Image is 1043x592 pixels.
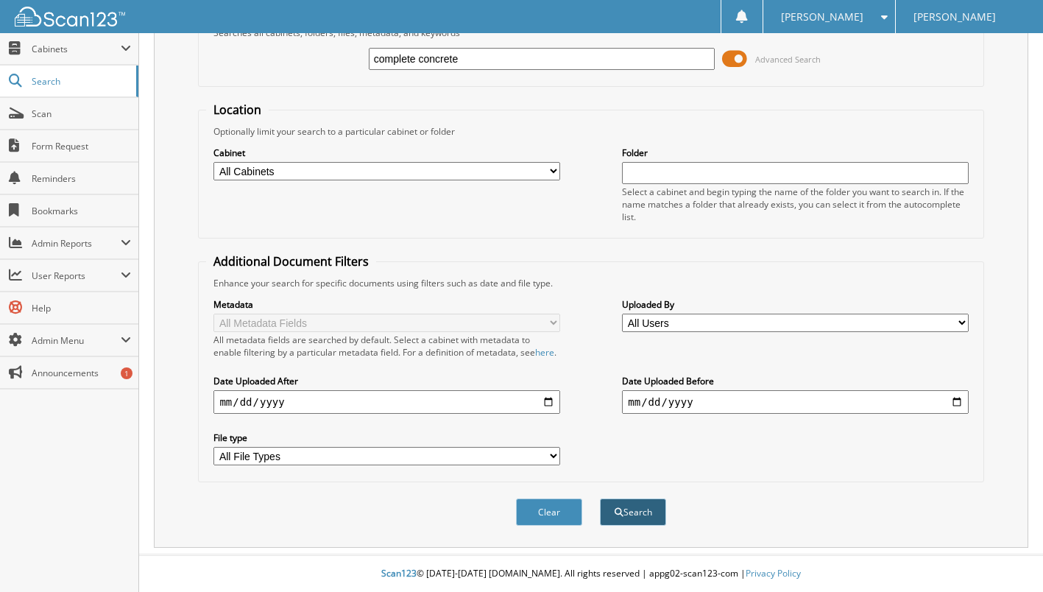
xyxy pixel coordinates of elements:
[32,205,131,217] span: Bookmarks
[32,334,121,347] span: Admin Menu
[213,334,559,359] div: All metadata fields are searched by default. Select a cabinet with metadata to enable filtering b...
[213,431,559,444] label: File type
[32,367,131,379] span: Announcements
[206,125,975,138] div: Optionally limit your search to a particular cabinet or folder
[622,298,968,311] label: Uploaded By
[139,556,1043,592] div: © [DATE]-[DATE] [DOMAIN_NAME]. All rights reserved | appg02-scan123-com |
[32,269,121,282] span: User Reports
[516,498,582,526] button: Clear
[15,7,125,27] img: scan123-logo-white.svg
[622,390,968,414] input: end
[32,43,121,55] span: Cabinets
[781,13,863,21] span: [PERSON_NAME]
[746,567,801,579] a: Privacy Policy
[206,277,975,289] div: Enhance your search for specific documents using filters such as date and file type.
[381,567,417,579] span: Scan123
[32,237,121,250] span: Admin Reports
[913,13,996,21] span: [PERSON_NAME]
[32,172,131,185] span: Reminders
[535,346,554,359] a: here
[622,375,968,387] label: Date Uploaded Before
[206,102,269,118] legend: Location
[213,147,559,159] label: Cabinet
[213,298,559,311] label: Metadata
[600,498,666,526] button: Search
[755,54,821,65] span: Advanced Search
[213,375,559,387] label: Date Uploaded After
[213,390,559,414] input: start
[32,302,131,314] span: Help
[206,253,376,269] legend: Additional Document Filters
[622,186,968,223] div: Select a cabinet and begin typing the name of the folder you want to search in. If the name match...
[32,108,131,120] span: Scan
[622,147,968,159] label: Folder
[32,140,131,152] span: Form Request
[32,75,129,88] span: Search
[121,367,132,379] div: 1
